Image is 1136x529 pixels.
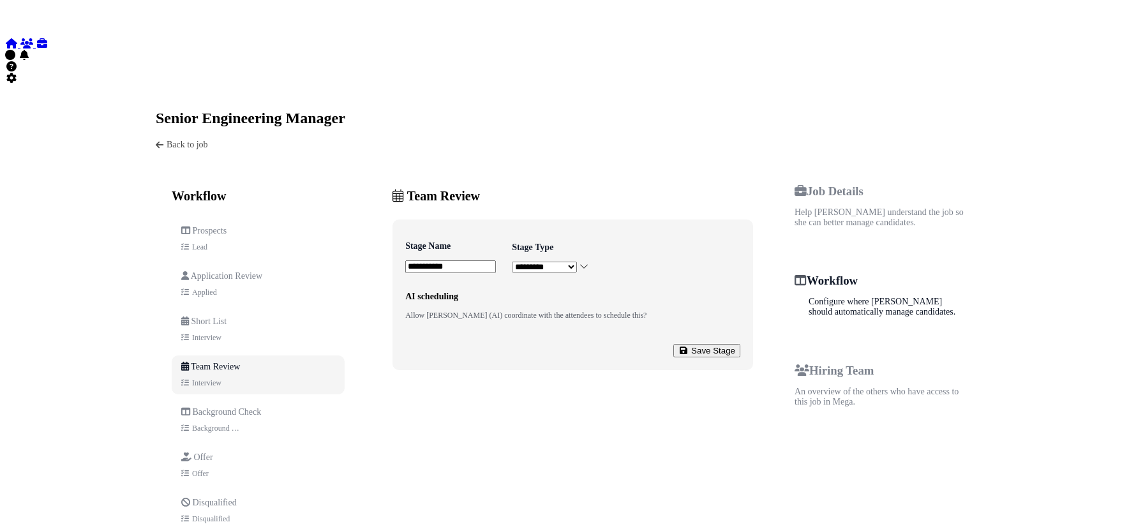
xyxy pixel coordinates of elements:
h3: Stage Type [512,242,588,253]
h2: Workflow [172,189,345,204]
h3: Hiring Team [795,364,968,378]
div: Disqualified [192,514,230,524]
div: Lead [192,242,207,252]
span: Team Review [191,362,240,371]
span: Background Check [193,407,262,417]
h3: Stage Name [405,241,496,251]
h3: Workflow [795,274,968,288]
h2: Senior Engineering Manager [156,110,345,127]
div: Interview [192,333,221,343]
span: Short List [191,317,227,326]
div: Background Check [192,424,240,433]
p: Help [PERSON_NAME] understand the job so she can better manage candidates. [795,207,968,228]
button: Save Stage [673,344,740,357]
h2: Team Review [392,189,753,204]
div: Interview [192,378,221,388]
span: Prospects [193,226,227,235]
h3: AI scheduling [405,292,646,302]
p: An overview of the others who have access to this job in Mega. [795,387,968,407]
h3: Job Details [795,184,968,198]
span: Back to job [167,140,208,150]
span: Application Review [191,271,262,281]
div: Save Stage [678,346,735,355]
span: Offer [194,452,213,462]
span: Disqualified [193,498,237,507]
p: Configure where [PERSON_NAME] should automatically manage candidates. [809,297,968,317]
div: Applied [192,288,217,297]
div: Offer [192,469,209,479]
p: Allow [PERSON_NAME] (AI) coordinate with the attendees to schedule this? [405,311,646,320]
